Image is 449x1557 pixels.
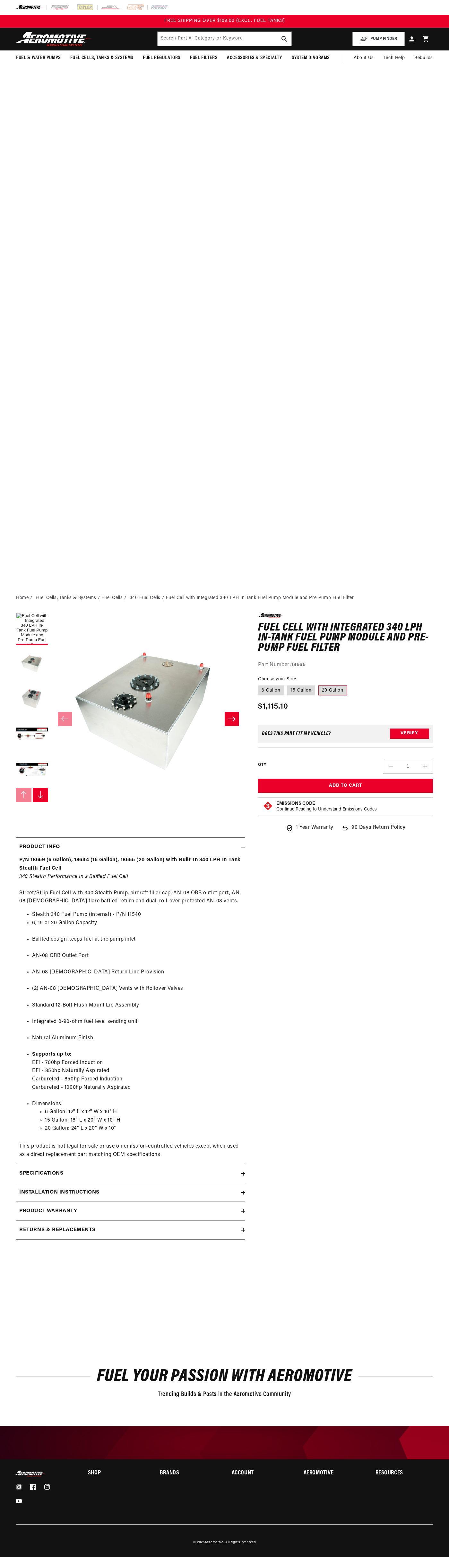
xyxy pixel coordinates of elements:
li: 15 Gallon: 18" L x 20" W x 10" H [45,1116,242,1125]
p: Street/Strip Fuel Cell with 340 Stealth Pump, aircraft filler cap, AN-08 ORB outlet port, AN-08 [... [19,856,242,906]
button: Load image 3 in gallery view [16,684,48,716]
button: Load image 2 in gallery view [16,648,48,680]
span: Trending Builds & Posts in the Aeromotive Community [158,1391,291,1398]
summary: Fuel Filters [185,50,222,66]
summary: Rebuilds [410,50,438,66]
li: (2) AN-08 [DEMOGRAPHIC_DATA] Vents with Rollover Valves [32,985,242,1001]
span: $1,115.10 [258,701,288,712]
li: 6 Gallon: 12" L x 12" W x 10" H [45,1108,242,1116]
summary: Installation Instructions [16,1183,245,1202]
p: Continue Reading to Understand Emissions Codes [276,807,377,812]
summary: Fuel Regulators [138,50,185,66]
button: Emissions CodeContinue Reading to Understand Emissions Codes [276,801,377,812]
label: QTY [258,762,266,768]
strong: P/N 18659 (6 Gallon), 18644 (15 Gallon), 18665 (20 Gallon) with Built-In 340 LPH In-Tank Stealth ... [19,857,241,871]
input: Search by Part Number, Category or Keyword [158,32,292,46]
summary: Tech Help [379,50,410,66]
button: Slide right [225,712,239,726]
span: Fuel & Water Pumps [16,55,61,61]
button: Slide left [16,788,31,802]
button: Slide right [33,788,48,802]
strong: Emissions Code [276,801,315,806]
summary: Resources [376,1471,433,1476]
h2: Fuel Your Passion with Aeromotive [16,1369,433,1384]
li: Dimensions: [32,1100,242,1133]
li: Fuel Cells [101,595,128,602]
img: Aeromotive [14,1471,46,1477]
strong: 18665 [291,662,306,667]
h2: Product warranty [19,1207,77,1215]
a: 340 Fuel Cells [130,595,160,602]
span: Accessories & Specialty [227,55,282,61]
button: Slide left [58,712,72,726]
li: Standard 12-Bolt Flush Mount Lid Assembly [32,1001,242,1018]
a: About Us [349,50,379,66]
span: Tech Help [384,55,405,62]
li: Natural Aluminum Finish [32,1034,242,1051]
button: PUMP FINDER [352,32,405,46]
summary: Returns & replacements [16,1221,245,1239]
summary: Specifications [16,1164,245,1183]
a: Aeromotive [205,1541,223,1544]
span: Rebuilds [414,55,433,62]
button: Verify [390,729,429,739]
summary: Product Info [16,838,245,856]
p: This product is not legal for sale or use on emission-controlled vehicles except when used as a d... [19,1142,242,1159]
li: Stealth 340 Fuel Pump (internal) - P/N 11540 [32,911,242,919]
summary: Account [232,1471,289,1476]
li: AN-08 [DEMOGRAPHIC_DATA] Return Line Provision [32,968,242,985]
span: System Diagrams [292,55,330,61]
summary: Product warranty [16,1202,245,1221]
img: Emissions code [263,801,273,811]
label: 15 Gallon [287,685,315,696]
strong: Supports up to: [32,1052,72,1057]
img: Aeromotive [14,31,94,47]
summary: Brands [160,1471,217,1476]
summary: System Diagrams [287,50,334,66]
button: Load image 4 in gallery view [16,719,48,751]
summary: Fuel & Water Pumps [11,50,65,66]
span: 90 Days Return Policy [351,824,406,838]
button: Add to Cart [258,779,433,793]
a: Home [16,595,29,602]
summary: Shop [88,1471,145,1476]
button: Load image 5 in gallery view [16,754,48,786]
a: 1 Year Warranty [286,824,333,832]
a: 90 Days Return Policy [341,824,406,838]
span: About Us [354,56,374,60]
summary: Fuel Cells, Tanks & Systems [65,50,138,66]
div: Part Number: [258,661,433,669]
li: EFI - 700hp Forced Induction EFI - 850hp Naturally Aspirated Carbureted - 850hp Forced Induction ... [32,1051,242,1100]
h1: Fuel Cell with Integrated 340 LPH In-Tank Fuel Pump Module and Pre-Pump Fuel Filter [258,623,433,653]
span: Fuel Cells, Tanks & Systems [70,55,133,61]
media-gallery: Gallery Viewer [16,613,245,824]
span: Fuel Regulators [143,55,180,61]
li: Fuel Cells, Tanks & Systems [36,595,102,602]
h2: Product Info [19,843,60,851]
h2: Returns & replacements [19,1226,95,1234]
label: 20 Gallon [318,685,347,696]
h2: Installation Instructions [19,1188,99,1197]
small: © 2025 . [193,1541,224,1544]
li: AN-08 ORB Outlet Port [32,952,242,968]
li: Baffled design keeps fuel at the pump inlet [32,935,242,952]
li: 20 Gallon: 24" L x 20" W x 10" [45,1124,242,1133]
summary: Aeromotive [304,1471,361,1476]
span: Fuel Filters [190,55,217,61]
nav: breadcrumbs [16,595,433,602]
label: 6 Gallon [258,685,284,696]
button: Load image 1 in gallery view [16,613,48,645]
em: 340 Stealth Performance In a Baffled Fuel Cell [19,874,128,879]
summary: Accessories & Specialty [222,50,287,66]
legend: Choose your Size: [258,676,297,683]
button: search button [277,32,291,46]
span: FREE SHIPPING OVER $109.00 (EXCL. FUEL TANKS) [164,18,285,23]
small: All rights reserved [225,1541,256,1544]
li: Fuel Cell with Integrated 340 LPH In-Tank Fuel Pump Module and Pre-Pump Fuel Filter [166,595,354,602]
h2: Specifications [19,1169,63,1178]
